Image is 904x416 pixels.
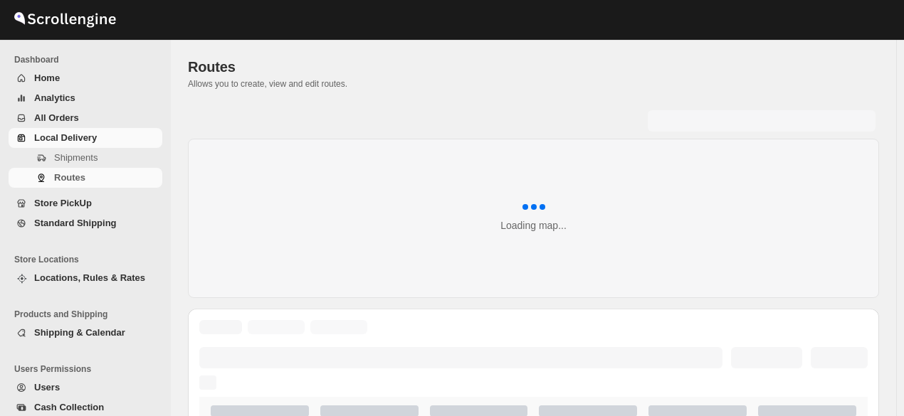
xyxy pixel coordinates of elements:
span: Routes [54,172,85,183]
button: Home [9,68,162,88]
span: Local Delivery [34,132,97,143]
button: Routes [9,168,162,188]
button: Shipping & Calendar [9,323,162,343]
button: Analytics [9,88,162,108]
span: Cash Collection [34,402,104,412]
p: Allows you to create, view and edit routes. [188,78,879,90]
span: Users [34,382,60,393]
span: Shipments [54,152,98,163]
span: Shipping & Calendar [34,327,125,338]
span: Home [34,73,60,83]
span: Analytics [34,92,75,103]
button: All Orders [9,108,162,128]
div: Loading map... [500,218,567,233]
button: Users [9,378,162,398]
span: Routes [188,59,236,75]
span: All Orders [34,112,79,123]
span: Store Locations [14,254,164,265]
span: Products and Shipping [14,309,164,320]
button: Shipments [9,148,162,168]
span: Store PickUp [34,198,92,208]
span: Users Permissions [14,363,164,375]
span: Dashboard [14,54,164,65]
span: Standard Shipping [34,218,117,228]
span: Locations, Rules & Rates [34,272,145,283]
button: Locations, Rules & Rates [9,268,162,288]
